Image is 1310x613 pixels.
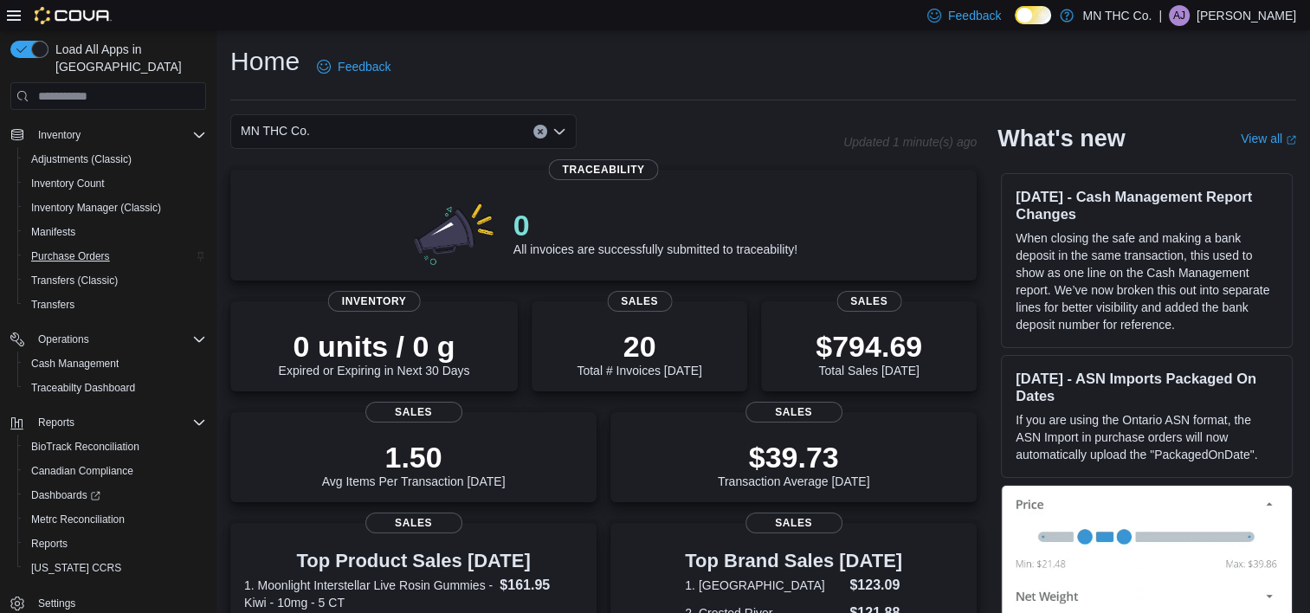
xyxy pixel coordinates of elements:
p: 20 [577,329,701,364]
span: Inventory [38,128,81,142]
span: Sales [365,513,462,533]
p: $39.73 [718,440,870,474]
span: Traceabilty Dashboard [31,381,135,395]
button: Open list of options [552,125,566,139]
span: Manifests [24,222,206,242]
a: Dashboards [17,483,213,507]
h3: Top Brand Sales [DATE] [685,551,902,571]
h1: Home [230,44,300,79]
span: Sales [745,402,842,423]
span: Traceabilty Dashboard [24,377,206,398]
button: Adjustments (Classic) [17,147,213,171]
button: Transfers (Classic) [17,268,213,293]
span: Cash Management [24,353,206,374]
div: Avg Items Per Transaction [DATE] [322,440,506,488]
a: Feedback [310,49,397,84]
a: View allExternal link [1241,132,1296,145]
button: Canadian Compliance [17,459,213,483]
span: Settings [38,597,75,610]
button: BioTrack Reconciliation [17,435,213,459]
span: Canadian Compliance [24,461,206,481]
button: Inventory [31,125,87,145]
span: Inventory [328,291,421,312]
span: Sales [365,402,462,423]
button: Purchase Orders [17,244,213,268]
span: Reports [31,537,68,551]
span: Sales [607,291,672,312]
a: Dashboards [24,485,107,506]
a: Cash Management [24,353,126,374]
span: Metrc Reconciliation [31,513,125,526]
dt: 1. Moonlight Interstellar Live Rosin Gummies - Kiwi - 10mg - 5 CT [244,577,493,611]
span: Reports [38,416,74,429]
button: Clear input [533,125,547,139]
span: BioTrack Reconciliation [24,436,206,457]
a: Purchase Orders [24,246,117,267]
a: Traceabilty Dashboard [24,377,142,398]
h3: [DATE] - ASN Imports Packaged On Dates [1016,370,1278,404]
h2: What's new [997,125,1125,152]
p: $794.69 [816,329,922,364]
a: Transfers (Classic) [24,270,125,291]
span: Purchase Orders [24,246,206,267]
span: Transfers [24,294,206,315]
span: Canadian Compliance [31,464,133,478]
span: Operations [38,332,89,346]
span: Sales [836,291,901,312]
span: Transfers [31,298,74,312]
button: Operations [31,329,96,350]
button: Metrc Reconciliation [17,507,213,532]
div: Abbey Johnson [1169,5,1190,26]
button: Transfers [17,293,213,317]
button: [US_STATE] CCRS [17,556,213,580]
h3: Top Product Sales [DATE] [244,551,583,571]
dt: 1. [GEOGRAPHIC_DATA] [685,577,842,594]
a: [US_STATE] CCRS [24,558,128,578]
span: [US_STATE] CCRS [31,561,121,575]
p: 1.50 [322,440,506,474]
span: Inventory Manager (Classic) [31,201,161,215]
span: Transfers (Classic) [24,270,206,291]
button: Operations [3,327,213,352]
input: Dark Mode [1015,6,1051,24]
a: Transfers [24,294,81,315]
a: Metrc Reconciliation [24,509,132,530]
span: MN THC Co. [241,120,310,141]
dd: $161.95 [500,575,583,596]
span: Reports [31,412,206,433]
span: Cash Management [31,357,119,371]
span: Adjustments (Classic) [31,152,132,166]
span: Dashboards [31,488,100,502]
button: Inventory [3,123,213,147]
button: Cash Management [17,352,213,376]
a: Reports [24,533,74,554]
div: Transaction Average [DATE] [718,440,870,488]
h3: [DATE] - Cash Management Report Changes [1016,188,1278,223]
span: Inventory Count [24,173,206,194]
span: Inventory Manager (Classic) [24,197,206,218]
span: Dark Mode [1015,24,1016,25]
dd: $123.09 [849,575,902,596]
p: Updated 1 minute(s) ago [843,135,977,149]
span: Traceability [549,159,659,180]
button: Traceabilty Dashboard [17,376,213,400]
a: Inventory Manager (Classic) [24,197,168,218]
button: Inventory Count [17,171,213,196]
p: [PERSON_NAME] [1197,5,1296,26]
span: Adjustments (Classic) [24,149,206,170]
img: Cova [35,7,112,24]
button: Reports [31,412,81,433]
p: When closing the safe and making a bank deposit in the same transaction, this used to show as one... [1016,229,1278,333]
span: Sales [745,513,842,533]
span: Feedback [338,58,390,75]
div: Total Sales [DATE] [816,329,922,377]
button: Reports [3,410,213,435]
span: Inventory [31,125,206,145]
span: Operations [31,329,206,350]
span: Dashboards [24,485,206,506]
a: Manifests [24,222,82,242]
p: | [1158,5,1162,26]
svg: External link [1286,135,1296,145]
p: 0 [513,208,797,242]
div: Total # Invoices [DATE] [577,329,701,377]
